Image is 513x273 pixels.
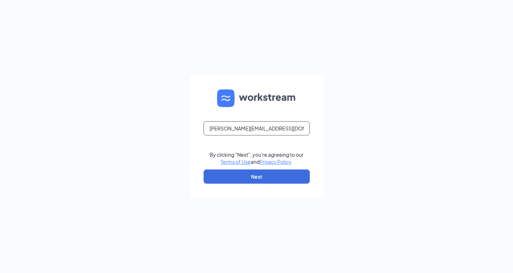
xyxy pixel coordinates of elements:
button: Next [204,169,310,184]
a: Terms of Use [221,158,251,165]
img: WS logo and Workstream text [217,89,296,107]
input: Email [204,121,310,135]
a: Privacy Policy [260,158,291,165]
div: By clicking "Next", you're agreeing to our and . [210,151,303,165]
